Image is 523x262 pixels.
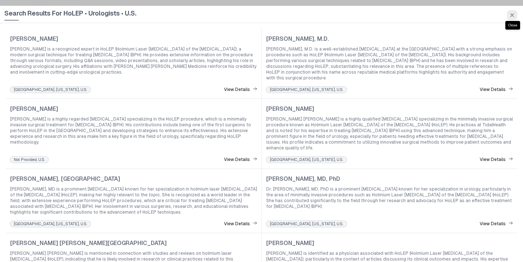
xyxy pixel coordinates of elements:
[10,87,91,92] div: [GEOGRAPHIC_DATA], [US_STATE], U.S.
[266,105,314,113] span: [PERSON_NAME]
[224,87,257,93] a: View Details
[224,221,257,227] a: View Details
[10,116,257,145] span: [PERSON_NAME] is a highly regarded [MEDICAL_DATA] specializing in the HoLEP procedure, which is a...
[480,87,513,93] a: View Details
[10,175,120,183] span: [PERSON_NAME], [GEOGRAPHIC_DATA]
[266,157,347,162] div: [GEOGRAPHIC_DATA], [US_STATE], U.S.
[266,35,329,43] span: [PERSON_NAME], M.D.
[266,116,513,151] span: [PERSON_NAME] [PERSON_NAME] is a highly qualified [MEDICAL_DATA] specializing in the minimally in...
[4,8,136,21] span: Search Results For HoLEP • Urologists • U.S.
[266,186,513,209] span: Dr. [PERSON_NAME], MD, PhD is a prominent [MEDICAL_DATA] known for her specialization in urology,...
[10,46,257,75] span: [PERSON_NAME] is a recognized expert in HoLEP (Holmium Laser [MEDICAL_DATA] of the [MEDICAL_DATA]...
[10,221,91,227] div: [GEOGRAPHIC_DATA], [US_STATE], U.S.
[266,239,314,248] span: [PERSON_NAME]
[10,105,58,113] span: [PERSON_NAME]
[480,221,513,227] a: View Details
[266,46,513,81] span: [PERSON_NAME], M.D. is a well-established [MEDICAL_DATA] at the [GEOGRAPHIC_DATA] with a strong e...
[10,35,58,43] span: [PERSON_NAME]
[10,157,48,162] div: Not provided, U.S.
[266,87,347,92] div: [GEOGRAPHIC_DATA], [US_STATE], U.S.
[10,186,257,215] span: [PERSON_NAME], MD is a prominent [MEDICAL_DATA] known for her specialization in holmium laser [ME...
[266,175,340,183] span: [PERSON_NAME], MD, PhD
[10,239,167,248] span: [PERSON_NAME] [PERSON_NAME][GEOGRAPHIC_DATA]
[266,221,347,227] div: [GEOGRAPHIC_DATA], [US_STATE], U.S.
[480,157,513,163] a: View Details
[224,157,257,163] a: View Details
